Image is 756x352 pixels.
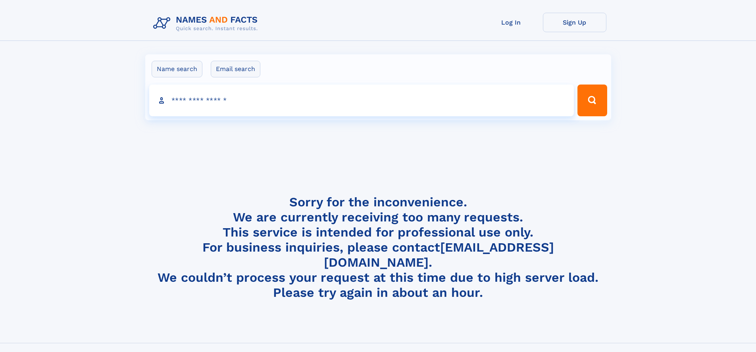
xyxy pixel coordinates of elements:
[543,13,606,32] a: Sign Up
[479,13,543,32] a: Log In
[577,85,607,116] button: Search Button
[211,61,260,77] label: Email search
[324,240,554,270] a: [EMAIL_ADDRESS][DOMAIN_NAME]
[149,85,574,116] input: search input
[150,13,264,34] img: Logo Names and Facts
[150,194,606,300] h4: Sorry for the inconvenience. We are currently receiving too many requests. This service is intend...
[152,61,202,77] label: Name search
